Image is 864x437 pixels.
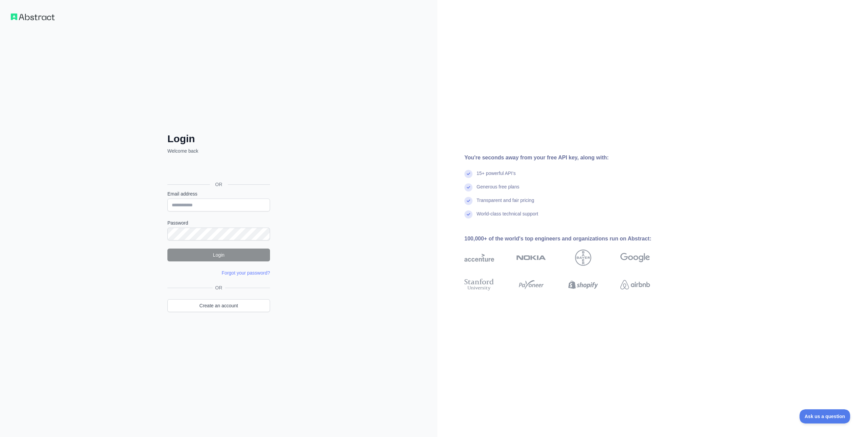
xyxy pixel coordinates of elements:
iframe: Sign in with Google Button [164,162,272,177]
img: shopify [568,277,598,292]
h2: Login [167,133,270,145]
img: check mark [464,170,473,178]
span: OR [210,181,228,188]
img: bayer [575,250,591,266]
img: check mark [464,197,473,205]
div: You're seconds away from your free API key, along with: [464,154,672,162]
button: Login [167,249,270,261]
img: airbnb [620,277,650,292]
img: google [620,250,650,266]
img: check mark [464,183,473,191]
p: Welcome back [167,148,270,154]
img: Workflow [11,14,55,20]
div: Generous free plans [477,183,519,197]
img: check mark [464,210,473,218]
a: Forgot your password? [222,270,270,276]
div: 100,000+ of the world's top engineers and organizations run on Abstract: [464,235,672,243]
img: accenture [464,250,494,266]
span: OR [213,284,225,291]
img: payoneer [516,277,546,292]
div: World-class technical support [477,210,538,224]
a: Create an account [167,299,270,312]
img: nokia [516,250,546,266]
label: Email address [167,190,270,197]
div: Transparent and fair pricing [477,197,534,210]
label: Password [167,220,270,226]
iframe: Toggle Customer Support [800,409,850,423]
div: 15+ powerful API's [477,170,516,183]
img: stanford university [464,277,494,292]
